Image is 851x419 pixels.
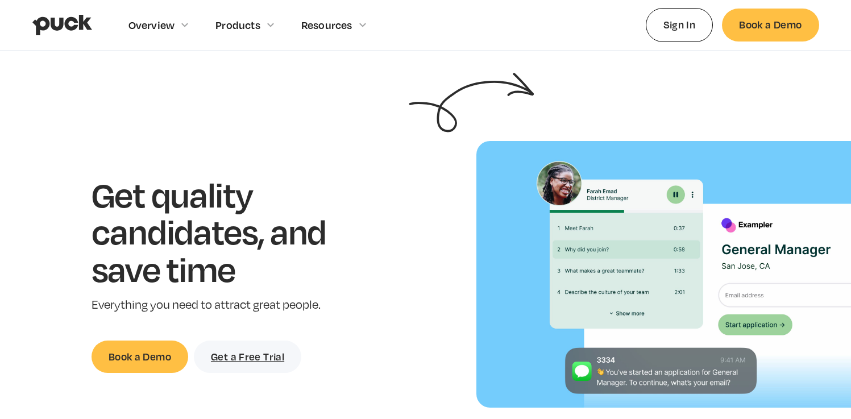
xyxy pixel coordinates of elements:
[646,8,713,42] a: Sign In
[128,19,175,31] div: Overview
[301,19,352,31] div: Resources
[92,297,362,313] p: Everything you need to attract great people.
[215,19,260,31] div: Products
[92,176,362,288] h1: Get quality candidates, and save time
[722,9,819,41] a: Book a Demo
[194,341,301,373] a: Get a Free Trial
[92,341,188,373] a: Book a Demo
